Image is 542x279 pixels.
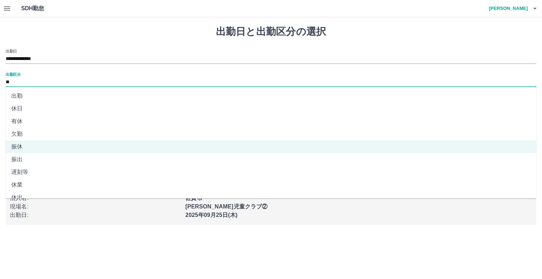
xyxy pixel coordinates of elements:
p: 出勤日 : [10,211,181,219]
label: 出勤日 [6,48,17,54]
li: 休出 [6,191,536,204]
b: [PERSON_NAME]児童クラブ② [185,204,267,210]
li: 振休 [6,140,536,153]
b: 2025年09月25日(木) [185,212,237,218]
label: 出勤区分 [6,72,20,77]
li: 遅刻等 [6,166,536,178]
li: 欠勤 [6,128,536,140]
li: 休業 [6,178,536,191]
h1: 出勤日と出勤区分の選択 [6,26,536,38]
li: 休日 [6,102,536,115]
li: 有休 [6,115,536,128]
li: 出勤 [6,90,536,102]
p: 現場名 : [10,202,181,211]
li: 振出 [6,153,536,166]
